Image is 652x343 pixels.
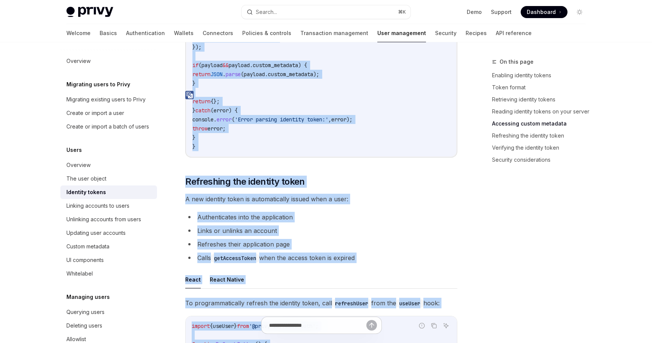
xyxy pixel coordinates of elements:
[214,107,229,114] span: error
[491,8,512,16] a: Support
[223,125,226,132] span: ;
[66,215,141,224] div: Unlinking accounts from users
[496,24,532,42] a: API reference
[223,71,226,78] span: .
[208,125,223,132] span: error
[492,130,592,142] a: Refreshing the identity token
[60,93,157,106] a: Migrating existing users to Privy
[192,62,198,69] span: if
[244,71,265,78] span: payload
[265,71,268,78] span: .
[174,24,194,42] a: Wallets
[210,271,244,288] button: React Native
[185,212,457,222] li: Authenticates into the application
[66,201,129,210] div: Linking accounts to users
[211,71,223,78] span: JSON
[66,242,109,251] div: Custom metadata
[192,116,214,123] span: console
[60,305,157,319] a: Querying users
[66,292,110,302] h5: Managing users
[185,253,457,263] li: Calls when the access token is expired
[66,174,106,183] div: The user object
[66,24,91,42] a: Welcome
[60,185,157,199] a: Identity tokens
[492,154,592,166] a: Security considerations
[192,125,208,132] span: throw
[500,57,534,66] span: On this page
[198,62,201,69] span: (
[192,71,211,78] span: return
[492,106,592,118] a: Reading identity tokens on your server
[492,142,592,154] a: Verifying the identity token
[100,24,117,42] a: Basics
[300,24,368,42] a: Transaction management
[66,161,91,170] div: Overview
[192,107,195,114] span: }
[366,320,377,331] button: Send message
[229,107,238,114] span: ) {
[66,80,130,89] h5: Migrating users to Privy
[192,143,195,150] span: }
[250,62,253,69] span: .
[242,24,291,42] a: Policies & controls
[253,62,298,69] span: custom_metadata
[211,254,259,262] code: getAccessToken
[60,213,157,226] a: Unlinking accounts from users
[492,118,592,130] a: Accessing custom metadata
[232,116,235,123] span: (
[313,71,319,78] span: );
[60,253,157,267] a: UI components
[226,71,241,78] span: parse
[298,62,307,69] span: ) {
[185,225,457,236] li: Links or unlinks an account
[332,299,371,308] code: refreshUser
[66,95,146,104] div: Migrating existing users to Privy
[211,107,214,114] span: (
[66,145,82,155] h5: Users
[521,6,567,18] a: Dashboard
[185,271,201,288] button: React
[185,298,457,308] span: To programmatically refresh the identity token, call from the hook:
[66,256,104,265] div: UI components
[192,80,195,87] span: }
[466,24,487,42] a: Recipes
[235,116,328,123] span: 'Error parsing identity token:'
[241,71,244,78] span: (
[192,98,211,105] span: return
[185,176,305,188] span: Refreshing the identity token
[467,8,482,16] a: Demo
[492,93,592,106] a: Retrieving identity tokens
[346,116,352,123] span: );
[60,267,157,280] a: Whitelabel
[60,120,157,133] a: Create or import a batch of users
[214,116,217,123] span: .
[66,321,102,330] div: Deleting users
[126,24,165,42] a: Authentication
[60,240,157,253] a: Custom metadata
[192,134,195,141] span: }
[66,57,91,66] div: Overview
[256,8,277,17] div: Search...
[492,81,592,93] a: Token format
[192,44,201,51] span: });
[223,62,229,69] span: &&
[331,116,346,123] span: error
[66,308,105,317] div: Querying users
[195,107,211,114] span: catch
[60,199,157,213] a: Linking accounts to users
[201,62,223,69] span: payload
[60,54,157,68] a: Overview
[66,122,149,131] div: Create or import a batch of users
[377,24,426,42] a: User management
[60,106,157,120] a: Create or import a user
[203,24,233,42] a: Connectors
[435,24,457,42] a: Security
[66,7,113,17] img: light logo
[328,116,331,123] span: ,
[66,269,93,278] div: Whitelabel
[66,228,126,237] div: Updating user accounts
[66,188,106,197] div: Identity tokens
[185,239,457,250] li: Refreshes their application page
[398,9,406,15] span: ⌘ K
[241,5,411,19] button: Search...⌘K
